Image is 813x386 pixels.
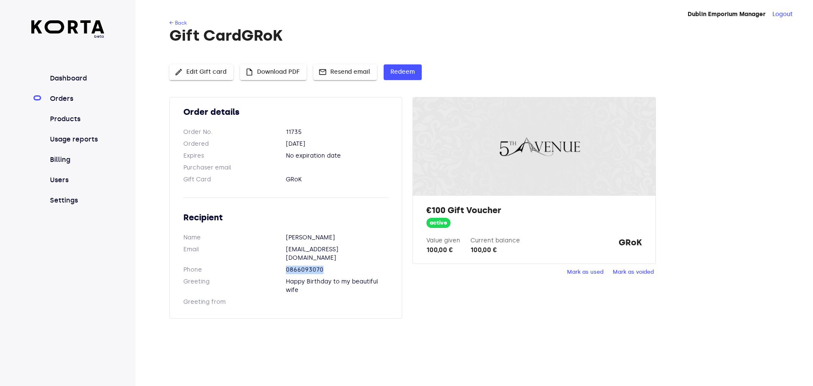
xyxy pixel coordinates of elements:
span: Download PDF [247,67,300,78]
dt: Purchaser email [183,164,286,172]
a: Orders [48,94,105,104]
dt: Ordered [183,140,286,148]
a: Products [48,114,105,124]
span: active [426,219,451,227]
span: edit [174,68,183,76]
button: Download PDF [240,64,307,80]
button: Logout [772,10,793,19]
h1: Gift Card GRoK [169,27,777,44]
dd: 0866093070 [286,266,388,274]
button: Mark as used [565,266,606,279]
button: Mark as voided [611,266,656,279]
span: Redeem [390,67,415,78]
h2: Order details [183,106,388,118]
h2: €100 Gift Voucher [426,204,642,216]
dt: Greeting from [183,298,286,306]
span: Edit Gift card [176,67,227,78]
a: Users [48,175,105,185]
a: Usage reports [48,134,105,144]
span: mail [318,68,327,76]
dd: GRoK [286,175,388,184]
button: Resend email [313,64,377,80]
a: ← Back [169,20,187,26]
span: Mark as voided [613,267,654,277]
button: Edit Gift card [169,64,233,80]
dt: Phone [183,266,286,274]
a: Edit Gift card [169,67,233,75]
h2: Recipient [183,211,388,223]
strong: GRoK [619,236,642,255]
a: beta [31,20,105,39]
div: 100,00 € [426,245,460,255]
dd: [EMAIL_ADDRESS][DOMAIN_NAME] [286,245,388,262]
strong: Dublin Emporium Manager [688,11,766,18]
dd: 11735 [286,128,388,136]
div: 100,00 € [470,245,520,255]
span: Mark as used [567,267,603,277]
dt: Expires [183,152,286,160]
span: Resend email [320,67,370,78]
dd: Happy Birthday to my beautiful wife [286,278,388,294]
label: Value given [426,237,460,244]
dd: No expiration date [286,152,388,160]
img: Korta [31,20,105,33]
span: insert_drive_file [245,68,254,76]
dt: Gift Card [183,175,286,184]
label: Current balance [470,237,520,244]
a: Settings [48,195,105,205]
a: Billing [48,155,105,165]
dt: Order No. [183,128,286,136]
dt: Email [183,245,286,262]
dd: [DATE] [286,140,388,148]
a: Dashboard [48,73,105,83]
button: Redeem [384,64,422,80]
dt: Greeting [183,278,286,294]
dt: Name [183,233,286,242]
dd: [PERSON_NAME] [286,233,388,242]
span: beta [31,33,105,39]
